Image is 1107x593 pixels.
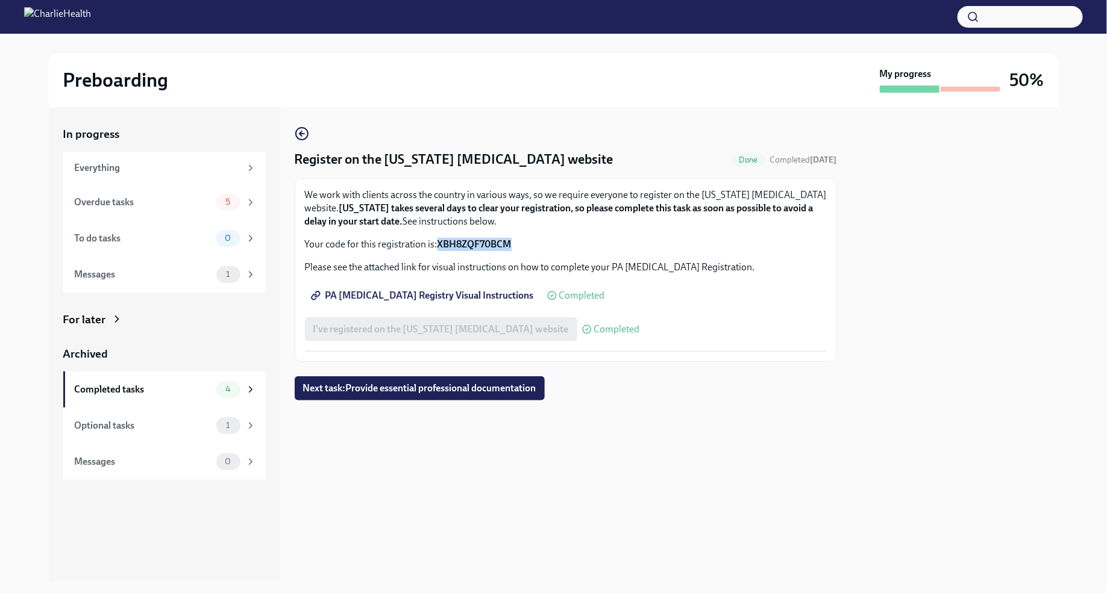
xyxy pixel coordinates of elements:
a: For later [63,312,266,328]
div: Optional tasks [75,419,212,432]
div: Messages [75,268,212,281]
div: Everything [75,161,240,175]
h3: 50% [1010,69,1044,91]
div: Messages [75,455,212,468]
div: For later [63,312,106,328]
span: Done [732,155,765,164]
span: 1 [219,421,237,430]
a: In progress [63,126,266,142]
p: We work with clients across the country in various ways, so we require everyone to register on th... [305,188,827,228]
span: Next task : Provide essential professional documentation [303,382,536,394]
button: Next task:Provide essential professional documentation [295,376,545,400]
a: Everything [63,152,266,184]
span: Completed [770,155,837,165]
a: To do tasks0 [63,220,266,256]
strong: [US_STATE] takes several days to clear your registration, so please complete this task as soon as... [305,202,814,227]
strong: [DATE] [811,155,837,165]
a: Completed tasks4 [63,371,266,408]
div: To do tasks [75,232,212,245]
a: Optional tasks1 [63,408,266,444]
span: October 2nd, 2025 19:17 [770,154,837,166]
span: 0 [218,457,238,466]
a: Messages1 [63,256,266,293]
p: Please see the attached link for visual instructions on how to complete your PA [MEDICAL_DATA] Re... [305,261,827,274]
span: Completed [594,324,640,334]
img: CharlieHealth [24,7,91,26]
div: Completed tasks [75,383,212,396]
span: PA [MEDICAL_DATA] Registry Visual Instructions [313,290,534,302]
strong: My progress [880,67,932,81]
p: Your code for this registration is: [305,238,827,251]
a: Archived [63,346,266,362]
h2: Preboarding [63,68,169,92]
div: Overdue tasks [75,196,212,209]
span: 1 [219,270,237,279]
span: 5 [218,197,237,206]
span: 4 [218,385,238,394]
strong: XBH8ZQF70BCM [437,238,512,250]
h4: Register on the [US_STATE] [MEDICAL_DATA] website [295,151,613,169]
span: Completed [559,291,605,300]
a: PA [MEDICAL_DATA] Registry Visual Instructions [305,284,542,308]
a: Overdue tasks5 [63,184,266,220]
span: 0 [218,234,238,243]
a: Messages0 [63,444,266,480]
